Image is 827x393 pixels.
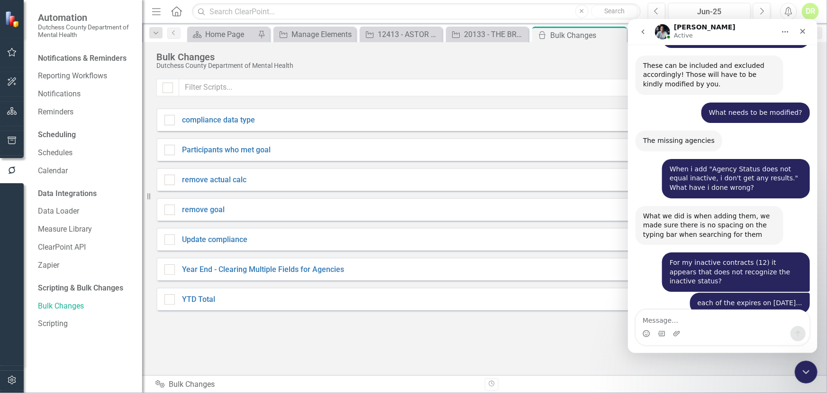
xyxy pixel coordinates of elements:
a: Reminders [38,107,133,118]
div: Scripting & Bulk Changes [38,283,123,294]
small: Dutchess County Department of Mental Health [38,23,133,39]
img: ClearPoint Strategy [5,10,21,27]
a: Data Loader [38,206,133,217]
a: Manage Elements [276,28,354,40]
a: Reporting Workflows [38,71,133,82]
input: Search ClearPoint... [192,3,640,20]
div: Bulk Changes [155,379,478,390]
a: Notifications [38,89,133,100]
a: Participants who met goal [182,145,271,156]
iframe: Intercom live chat [628,19,818,353]
iframe: Intercom live chat [795,361,818,384]
div: Scheduling [38,130,76,140]
div: 20133 - THE BRAIN AND BODY COALITION LLC - [PERSON_NAME] [464,28,526,40]
div: Jun-25 [672,6,748,18]
a: Bulk Changes [38,301,133,312]
a: Year End - Clearing Multiple Fields for Agencies [182,264,344,275]
a: remove goal [182,205,225,215]
a: Calendar [38,166,133,177]
a: 20133 - THE BRAIN AND BODY COALITION LLC - [PERSON_NAME] [448,28,526,40]
a: YTD Total [182,294,215,305]
div: Data Integrations [38,188,97,199]
div: Manage Elements [291,28,354,40]
button: Jun-25 [668,3,751,20]
a: 12413 - ASTOR SERVICES FOR CHILDREN AND FAMILIES - Beacon Lease Agreement [362,28,440,40]
div: Bulk Changes [156,52,808,62]
input: Filter Scripts... [179,79,707,96]
a: Zapier [38,260,133,271]
a: Update compliance [182,234,247,245]
span: Automation [38,12,133,23]
div: Dutchess County Department of Mental Health [156,62,808,69]
a: Measure Library [38,224,133,235]
a: remove actual calc [182,175,246,186]
a: compliance data type [182,115,255,126]
a: ClearPoint API [38,242,133,253]
button: DR [802,3,819,20]
div: Notifications & Reminders [38,53,127,64]
a: Schedules [38,148,133,159]
div: 12413 - ASTOR SERVICES FOR CHILDREN AND FAMILIES - Beacon Lease Agreement [378,28,440,40]
a: Scripting [38,318,133,329]
div: Bulk Changes [550,29,625,41]
button: Search [591,5,638,18]
span: Search [604,7,625,15]
div: Home Page [205,28,255,40]
a: Home Page [190,28,255,40]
